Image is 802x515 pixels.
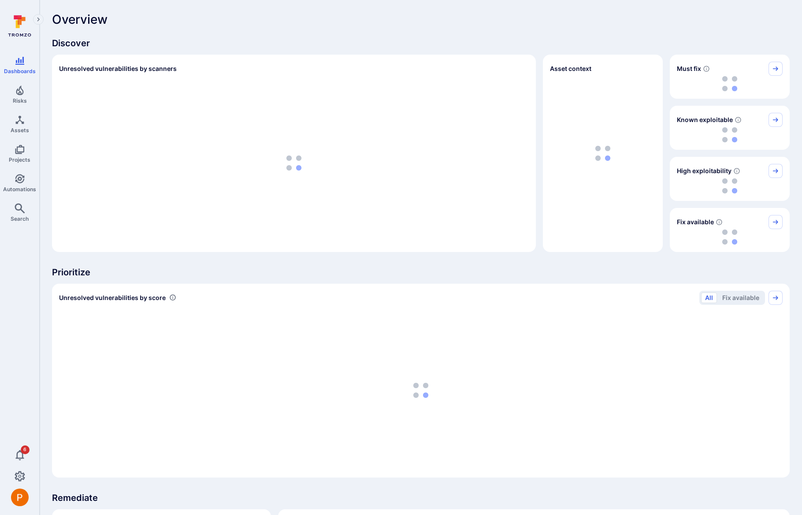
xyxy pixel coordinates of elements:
[701,293,717,303] button: All
[11,215,29,222] span: Search
[3,186,36,193] span: Automations
[59,81,529,245] div: loading spinner
[33,14,44,25] button: Expand navigation menu
[735,116,742,123] svg: Confirmed exploitable by KEV
[413,383,428,398] img: Loading...
[722,127,737,142] img: Loading...
[670,208,790,252] div: Fix available
[550,64,591,73] span: Asset context
[670,106,790,150] div: Known exploitable
[13,97,27,104] span: Risks
[677,64,701,73] span: Must fix
[52,266,790,278] span: Prioritize
[169,293,176,302] div: Number of vulnerabilities in status 'Open' 'Triaged' and 'In process' grouped by score
[286,156,301,170] img: Loading...
[722,178,737,193] img: Loading...
[11,489,29,506] div: Peter Baker
[11,127,29,133] span: Assets
[722,76,737,91] img: Loading...
[670,55,790,99] div: Must fix
[716,219,723,226] svg: Vulnerabilities with fix available
[670,157,790,201] div: High exploitability
[4,68,36,74] span: Dashboards
[677,115,733,124] span: Known exploitable
[59,310,783,471] div: loading spinner
[59,293,166,302] span: Unresolved vulnerabilities by score
[733,167,740,174] svg: EPSS score ≥ 0.7
[677,229,783,245] div: loading spinner
[52,12,108,26] span: Overview
[59,64,177,73] h2: Unresolved vulnerabilities by scanners
[11,489,29,506] img: ACg8ocICMCW9Gtmm-eRbQDunRucU07-w0qv-2qX63v-oG-s=s96-c
[677,218,714,226] span: Fix available
[677,76,783,92] div: loading spinner
[703,65,710,72] svg: Risk score >=40 , missed SLA
[35,16,41,23] i: Expand navigation menu
[677,167,731,175] span: High exploitability
[52,37,790,49] span: Discover
[21,445,30,454] span: 6
[718,293,763,303] button: Fix available
[677,127,783,143] div: loading spinner
[677,178,783,194] div: loading spinner
[9,156,30,163] span: Projects
[722,230,737,245] img: Loading...
[52,492,790,504] span: Remediate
